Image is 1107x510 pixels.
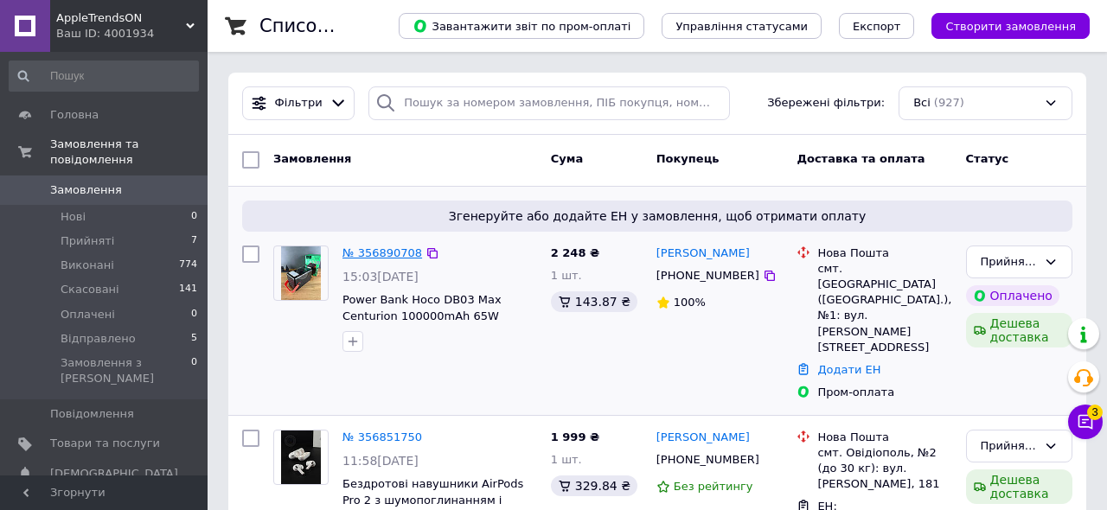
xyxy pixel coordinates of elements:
span: 0 [191,209,197,225]
span: Без рейтингу [674,480,753,493]
span: Управління статусами [675,20,808,33]
div: 329.84 ₴ [551,475,637,496]
a: Додати ЕН [817,363,880,376]
span: Замовлення [50,182,122,198]
span: 5 [191,331,197,347]
span: Експорт [853,20,901,33]
span: 774 [179,258,197,273]
span: Повідомлення [50,406,134,422]
span: 3 [1087,405,1103,420]
a: Фото товару [273,245,329,301]
span: 100% [674,296,706,309]
span: Нові [61,209,86,225]
div: Прийнято [981,253,1037,271]
a: № 356890708 [342,246,422,259]
span: 7 [191,233,197,249]
button: Чат з покупцем3 [1068,405,1103,439]
span: Фільтри [275,95,323,112]
div: Пром-оплата [817,385,951,400]
span: Покупець [656,152,720,165]
a: № 356851750 [342,430,422,443]
span: Доставка та оплата [797,152,925,165]
img: Фото товару [281,246,322,300]
input: Пошук за номером замовлення, ПІБ покупця, номером телефону, Email, номером накладної [368,86,730,120]
input: Пошук [9,61,199,92]
a: Створити замовлення [914,19,1090,32]
div: Дешева доставка [966,469,1072,504]
span: 0 [191,355,197,386]
a: [PERSON_NAME] [656,430,750,446]
button: Експорт [839,13,915,39]
span: 2 248 ₴ [551,246,599,259]
span: AppleTrendsON [56,10,186,26]
div: Оплачено [966,285,1059,306]
button: Завантажити звіт по пром-оплаті [399,13,644,39]
div: смт. [GEOGRAPHIC_DATA] ([GEOGRAPHIC_DATA].), №1: вул. [PERSON_NAME][STREET_ADDRESS] [817,261,951,355]
div: 143.87 ₴ [551,291,637,312]
div: [PHONE_NUMBER] [653,449,763,471]
a: [PERSON_NAME] [656,245,750,262]
span: 1 шт. [551,453,582,466]
span: Cума [551,152,583,165]
span: Виконані [61,258,114,273]
span: 1 шт. [551,269,582,282]
h1: Список замовлень [259,16,435,36]
span: Статус [966,152,1009,165]
span: 15:03[DATE] [342,270,419,284]
button: Створити замовлення [931,13,1090,39]
span: Товари та послуги [50,436,160,451]
span: Завантажити звіт по пром-оплаті [413,18,630,34]
span: Відправлено [61,331,136,347]
div: Нова Пошта [817,430,951,445]
span: 0 [191,307,197,322]
span: Замовлення [273,152,351,165]
div: Дешева доставка [966,313,1072,347]
button: Управління статусами [662,13,822,39]
span: Оплачені [61,307,115,322]
div: [PHONE_NUMBER] [653,265,763,287]
div: Нова Пошта [817,245,951,261]
a: Фото товару [273,430,329,485]
div: Ваш ID: 4001934 [56,26,208,41]
img: Фото товару [281,430,322,484]
span: 11:58[DATE] [342,454,419,468]
span: 1 999 ₴ [551,430,599,443]
span: (927) [934,96,964,109]
span: Головна [50,107,99,123]
span: Скасовані [61,282,119,297]
div: смт. Овідіополь, №2 (до 30 кг): вул. [PERSON_NAME], 181 [817,445,951,493]
a: Power Bank Hoco DB03 Max Centurion 100000mAh 65W потужний акумулятор з ліхтарем PD QC 6 USB та 2 ... [342,293,534,370]
span: Прийняті [61,233,114,249]
span: Згенеруйте або додайте ЕН у замовлення, щоб отримати оплату [249,207,1065,225]
span: Всі [913,95,931,112]
span: Замовлення та повідомлення [50,137,208,168]
span: Збережені фільтри: [767,95,885,112]
span: 141 [179,282,197,297]
div: Прийнято [981,437,1037,456]
span: Створити замовлення [945,20,1076,33]
span: Замовлення з [PERSON_NAME] [61,355,191,386]
span: [DEMOGRAPHIC_DATA] [50,466,178,481]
